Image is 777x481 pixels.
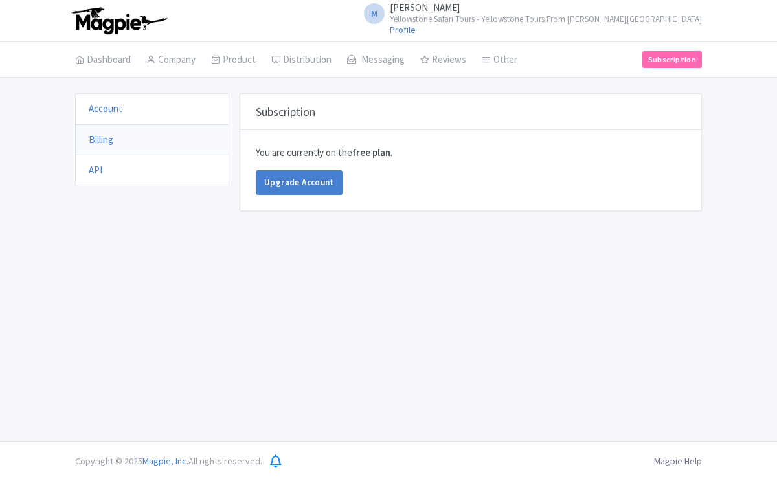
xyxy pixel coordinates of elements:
span: M [364,3,385,24]
h3: Subscription [256,105,315,119]
a: Distribution [271,42,332,78]
a: Other [482,42,517,78]
img: logo-ab69f6fb50320c5b225c76a69d11143b.png [69,6,169,35]
a: Profile [390,24,416,36]
small: Yellowstone Safari Tours - Yellowstone Tours From [PERSON_NAME][GEOGRAPHIC_DATA] [390,15,702,23]
a: Company [146,42,196,78]
a: M [PERSON_NAME] Yellowstone Safari Tours - Yellowstone Tours From [PERSON_NAME][GEOGRAPHIC_DATA] [356,3,702,23]
span: [PERSON_NAME] [390,1,460,14]
a: Account [89,102,122,115]
a: Magpie Help [654,455,702,467]
a: Subscription [642,51,702,68]
div: Copyright © 2025 All rights reserved. [67,454,270,468]
a: API [89,164,102,176]
span: Magpie, Inc. [142,455,188,467]
p: You are currently on the . [256,146,686,161]
a: Billing [89,133,113,146]
a: Messaging [347,42,405,78]
a: Upgrade Account [256,170,343,195]
a: Dashboard [75,42,131,78]
a: Product [211,42,256,78]
a: Reviews [420,42,466,78]
strong: free plan [352,146,390,159]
